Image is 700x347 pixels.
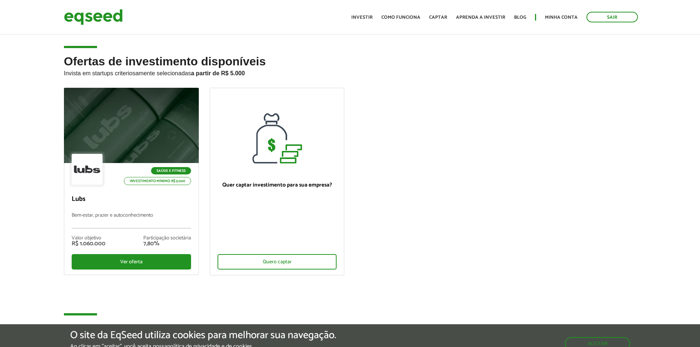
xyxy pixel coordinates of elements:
div: Quero captar [218,254,337,270]
p: Lubs [72,195,191,203]
a: Blog [514,15,526,20]
a: Saúde e Fitness Investimento mínimo: R$ 5.000 Lubs Bem-estar, prazer e autoconhecimento Valor obj... [64,88,199,275]
strong: a partir de R$ 5.000 [191,70,245,76]
a: Quer captar investimento para sua empresa? Quero captar [210,88,345,275]
a: Sair [586,12,638,22]
a: Captar [429,15,447,20]
h5: O site da EqSeed utiliza cookies para melhorar sua navegação. [70,330,336,341]
p: Bem-estar, prazer e autoconhecimento [72,213,191,228]
div: Valor objetivo [72,236,105,241]
img: EqSeed [64,7,123,27]
a: Minha conta [545,15,578,20]
p: Invista em startups criteriosamente selecionadas [64,68,636,77]
div: 7,80% [143,241,191,247]
p: Investimento mínimo: R$ 5.000 [124,177,191,185]
a: Como funciona [381,15,420,20]
p: Saúde e Fitness [151,167,191,174]
div: Participação societária [143,236,191,241]
h2: Investimentos concluídos com sucesso [64,322,636,346]
p: Quer captar investimento para sua empresa? [218,182,337,188]
h2: Ofertas de investimento disponíveis [64,55,636,88]
a: Aprenda a investir [456,15,505,20]
div: R$ 1.060.000 [72,241,105,247]
div: Ver oferta [72,254,191,270]
a: Investir [351,15,373,20]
